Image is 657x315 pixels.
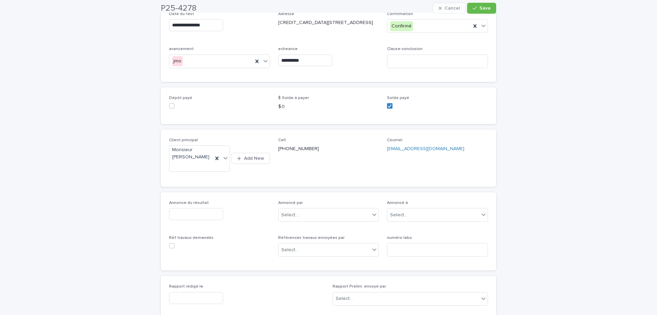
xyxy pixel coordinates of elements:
span: Dépôt payé [169,96,192,100]
span: echeance [278,47,298,51]
span: Annonce du résultat [169,201,209,205]
span: Courriel [387,138,402,142]
span: Rapport Prelim. envoyé par [333,284,386,289]
span: $ Solde à payer [278,96,309,100]
div: Select... [336,295,353,302]
span: Monsieur [PERSON_NAME] [172,146,210,161]
span: Client principal [169,138,198,142]
div: Select... [281,246,298,254]
h2: P25-4278 [161,3,196,13]
div: Confirmé [390,21,413,31]
a: [EMAIL_ADDRESS][DOMAIN_NAME] [387,146,464,151]
button: Add New [231,153,270,164]
span: Annoncé par [278,201,303,205]
span: Réf travaux demandés [169,236,214,240]
span: Solde payé [387,96,409,100]
span: Rapport rédigé le [169,284,203,289]
div: jmo [172,56,183,66]
p: [CREDIT_CARD_DATA][STREET_ADDRESS] [278,19,379,26]
span: Références travaux envoyées par [278,236,345,240]
p: [PHONE_NUMBER] [278,145,379,153]
span: Cell [278,138,286,142]
span: Annoncé à [387,201,408,205]
span: avancement [169,47,194,51]
span: Save [479,6,491,11]
p: $ 0 [278,103,379,110]
span: Clause-conclusion [387,47,423,51]
span: Cancel [445,6,460,11]
span: numéro labo [387,236,412,240]
div: Select... [281,211,298,219]
button: Save [467,3,496,14]
div: Select... [390,211,407,219]
button: Cancel [433,3,466,14]
span: Add New [244,156,264,161]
